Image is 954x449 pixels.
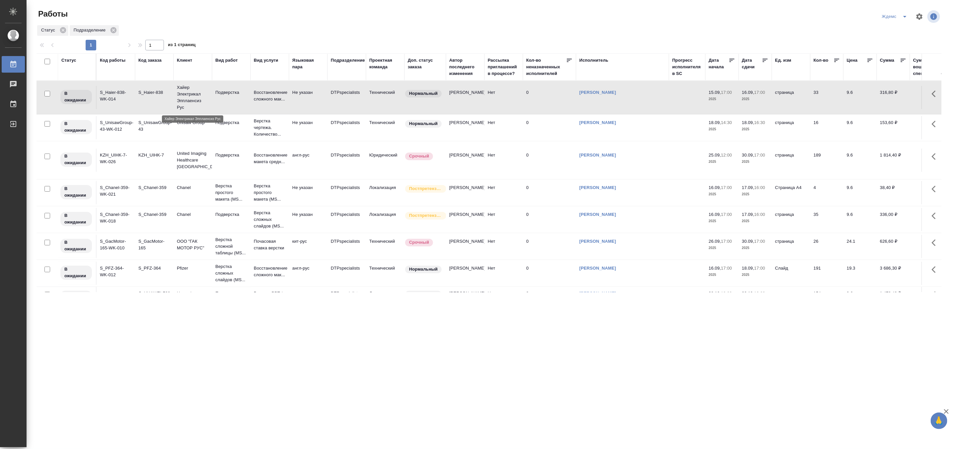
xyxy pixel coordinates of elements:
td: Нет [484,235,523,258]
p: 17:00 [721,212,732,217]
span: Посмотреть информацию [927,10,941,23]
td: DTPspecialists [328,116,366,139]
div: KZH_UIHK-7 [138,152,170,159]
td: S_Haier-838-WK-014 [97,86,135,109]
td: 24.1 [844,235,877,258]
td: страница [772,287,810,310]
td: S_Chanel-359-WK-021 [97,181,135,204]
span: Работы [37,9,68,19]
button: Здесь прячутся важные кнопки [928,235,944,251]
p: Верстка чертежа. Количество... [254,118,286,138]
a: [PERSON_NAME] [579,120,616,125]
td: S_UnisawGroup-43-WK-012 [97,116,135,139]
div: Код заказа [138,57,162,64]
p: 17:00 [754,239,765,244]
p: 12:00 [754,291,765,296]
p: В ожидании [64,291,88,304]
p: Pfizer [177,265,209,272]
td: DTPspecialists [328,287,366,310]
td: 35 [810,208,844,231]
p: 25.09, [709,153,721,158]
td: DTPspecialists [328,181,366,204]
div: Вид работ [215,57,238,64]
p: 17:00 [721,239,732,244]
p: 30.09, [742,239,754,244]
div: Сумма, вошедшая в спецификацию [913,57,946,77]
p: 2025 [742,272,769,278]
div: Статус [37,25,68,36]
td: [PERSON_NAME] [446,235,484,258]
p: Восстановление макета средн... [254,152,286,165]
a: [PERSON_NAME] [579,90,616,95]
td: Технический [366,116,404,139]
td: 0 [523,287,576,310]
td: 336,00 ₽ [877,208,910,231]
td: 0 [523,262,576,285]
td: 1 814,40 ₽ [877,149,910,172]
td: 0 [523,235,576,258]
p: 16.09, [709,185,721,190]
td: Нет [484,287,523,310]
p: Подразделение [74,27,108,33]
p: 20.10, [709,291,721,296]
div: S_Chanel-359 [138,184,170,191]
p: 2025 [709,96,735,102]
td: 9.6 [844,86,877,109]
td: Юридический [366,149,404,172]
p: 22.10, [742,291,754,296]
p: 17.09, [742,185,754,190]
div: Исполнитель назначен, приступать к работе пока рано [60,238,93,254]
td: 154 [810,287,844,310]
td: англ-рус [289,262,328,285]
p: 30.09, [742,153,754,158]
p: Подверстка [215,89,247,96]
div: Клиент [177,57,192,64]
a: [PERSON_NAME] [579,212,616,217]
div: Исполнитель назначен, приступать к работе пока рано [60,89,93,105]
div: S_GacMotor-165 [138,238,170,251]
div: Ед. изм [775,57,791,64]
p: Хайер Электрикал Эпплаенсиз Рус [177,84,209,111]
p: В ожидании [64,185,88,199]
button: Здесь прячутся важные кнопки [928,149,944,164]
td: S_PFZ-364-WK-012 [97,262,135,285]
td: Не указан [289,181,328,204]
div: Прогресс исполнителя в SC [672,57,702,77]
p: 26.09, [709,239,721,244]
div: S_UnisawGroup-43 [138,119,170,133]
button: Здесь прячутся важные кнопки [928,262,944,278]
td: Слайд [772,262,810,285]
td: 19.3 [844,262,877,285]
span: Настроить таблицу [912,9,927,25]
p: Почасовая ставка верстки [254,238,286,251]
td: 0 [523,208,576,231]
td: 9.6 [844,208,877,231]
p: Huawei [177,290,209,297]
td: 9.6 [844,287,877,310]
td: 191 [810,262,844,285]
td: Технический [366,235,404,258]
td: 16 [810,116,844,139]
div: S_Chanel-359 [138,211,170,218]
p: В ожидании [64,153,88,166]
td: DTPspecialists [328,208,366,231]
p: 16:00 [754,212,765,217]
td: 0 [523,86,576,109]
div: S_PFZ-364 [138,265,170,272]
p: 2025 [742,96,769,102]
p: 2025 [709,218,735,224]
div: Вид услуги [254,57,278,64]
p: 14:30 [721,120,732,125]
p: Нормальный [409,90,438,97]
p: 12:00 [721,153,732,158]
td: 1 478,40 ₽ [877,287,910,310]
p: ООО "ГАК МОТОР РУС" [177,238,209,251]
div: S_Haier-838 [138,89,170,96]
div: Проектная команда [369,57,401,70]
span: 🙏 [933,414,945,428]
td: Нет [484,86,523,109]
td: страница [772,149,810,172]
div: Исполнитель назначен, приступать к работе пока рано [60,290,93,306]
td: [PERSON_NAME] [446,149,484,172]
div: split button [880,11,912,22]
